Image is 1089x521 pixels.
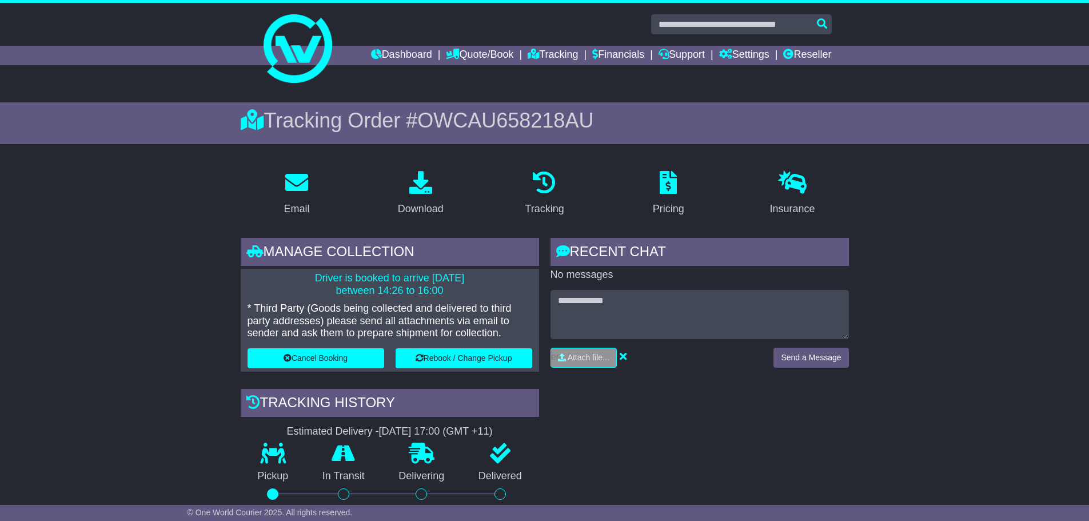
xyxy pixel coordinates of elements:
p: * Third Party (Goods being collected and delivered to third party addresses) please send all atta... [248,303,532,340]
a: Tracking [528,46,578,65]
div: RECENT CHAT [551,238,849,269]
button: Rebook / Change Pickup [396,348,532,368]
p: Delivered [461,470,539,483]
a: Insurance [763,167,823,221]
div: Download [398,201,444,217]
div: Tracking Order # [241,108,849,133]
div: Insurance [770,201,815,217]
div: Pricing [653,201,684,217]
a: Download [390,167,451,221]
div: Estimated Delivery - [241,425,539,438]
a: Financials [592,46,644,65]
a: Email [276,167,317,221]
a: Quote/Book [446,46,513,65]
a: Reseller [783,46,831,65]
p: Pickup [241,470,306,483]
a: Tracking [517,167,571,221]
span: © One World Courier 2025. All rights reserved. [188,508,353,517]
p: No messages [551,269,849,281]
div: [DATE] 17:00 (GMT +11) [379,425,493,438]
p: Delivering [382,470,462,483]
a: Settings [719,46,769,65]
div: Manage collection [241,238,539,269]
button: Send a Message [773,348,848,368]
p: In Transit [305,470,382,483]
a: Pricing [645,167,692,221]
a: Support [659,46,705,65]
div: Tracking [525,201,564,217]
span: OWCAU658218AU [417,109,593,132]
p: Driver is booked to arrive [DATE] between 14:26 to 16:00 [248,272,532,297]
div: Email [284,201,309,217]
div: Tracking history [241,389,539,420]
button: Cancel Booking [248,348,384,368]
a: Dashboard [371,46,432,65]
